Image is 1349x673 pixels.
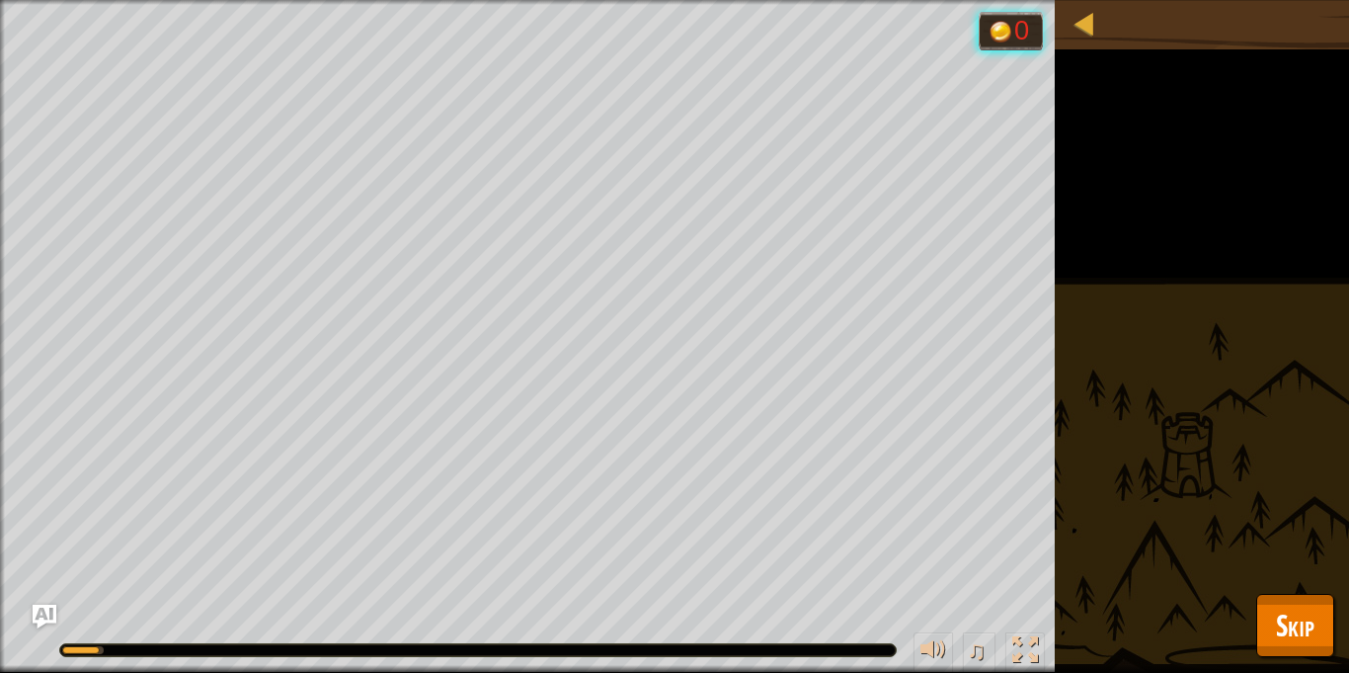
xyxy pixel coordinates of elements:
[1276,605,1314,645] span: Skip
[913,632,953,673] button: Adjust volume
[1256,594,1334,657] button: Skip
[33,605,56,629] button: Ask AI
[1014,17,1034,43] div: 0
[979,12,1043,50] div: Team 'humans' has 0 gold.
[1005,632,1045,673] button: Toggle fullscreen
[963,632,996,673] button: ♫
[967,635,987,665] span: ♫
